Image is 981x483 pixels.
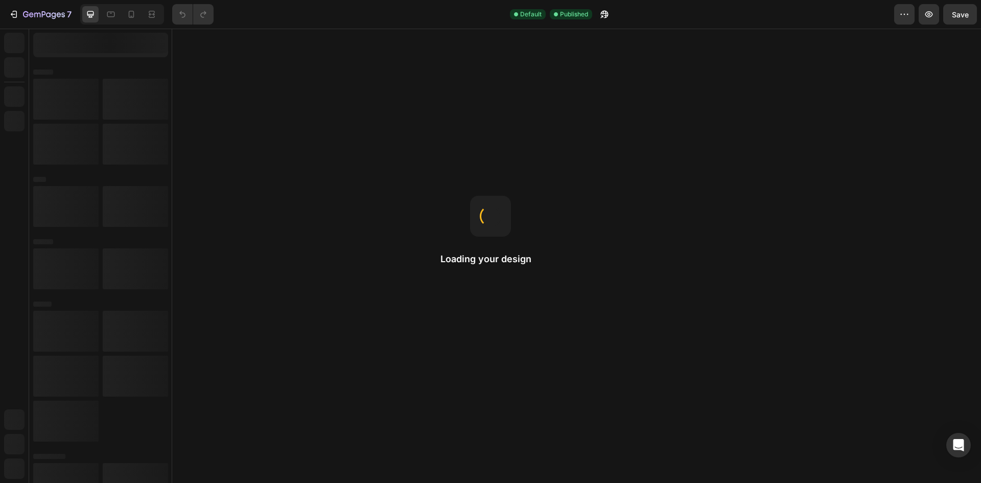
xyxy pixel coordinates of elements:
[943,4,977,25] button: Save
[172,4,214,25] div: Undo/Redo
[440,253,541,265] h2: Loading your design
[560,10,588,19] span: Published
[952,10,969,19] span: Save
[4,4,76,25] button: 7
[520,10,542,19] span: Default
[946,433,971,457] div: Open Intercom Messenger
[67,8,72,20] p: 7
